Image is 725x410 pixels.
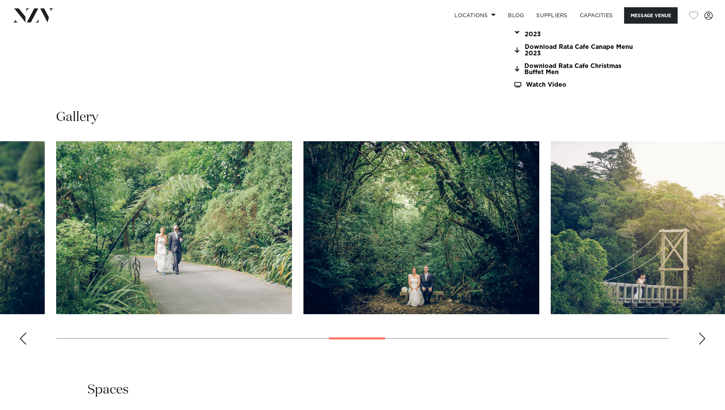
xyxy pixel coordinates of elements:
img: Bride and groom sitting on a bench in the forest at Zealandia [303,141,539,314]
a: SUPPLIERS [530,7,573,24]
swiper-slide: 13 / 27 [56,141,292,314]
a: Download Rata Cafe Christmas Buffet Men [513,63,638,76]
a: Download Rata Cafe Canape Menu 2023 [513,44,638,57]
a: Watch Video [513,82,638,88]
a: Capacities [574,7,619,24]
img: bridge and groom walking the trail at Zealandia [56,141,292,314]
a: Locations [448,7,502,24]
a: Download Rata Cafe Platter Menu 2023 [513,25,638,38]
h2: Spaces [88,381,129,399]
h2: Gallery [56,109,98,126]
a: BLOG [502,7,530,24]
img: nzv-logo.png [12,8,54,22]
swiper-slide: 14 / 27 [303,141,539,314]
button: Message Venue [624,7,678,24]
